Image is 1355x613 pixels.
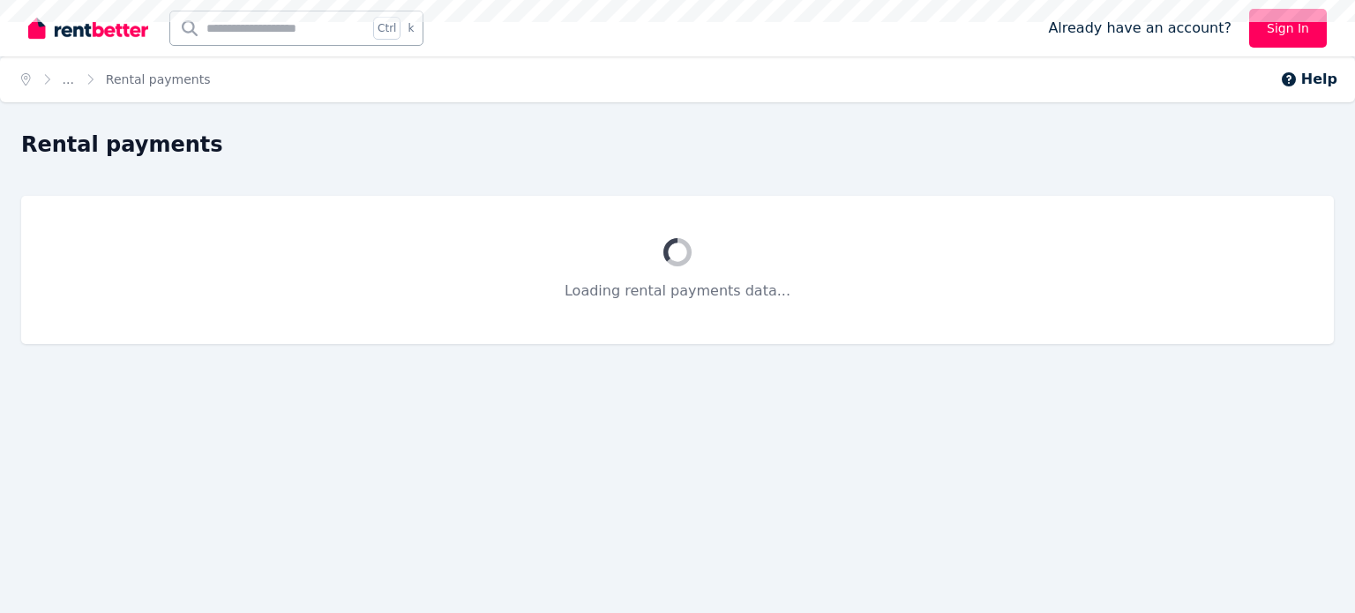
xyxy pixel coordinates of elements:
[408,21,414,35] span: k
[1249,9,1327,48] a: Sign In
[373,17,401,40] span: Ctrl
[1280,69,1337,90] button: Help
[63,72,74,86] a: ...
[106,71,211,88] span: Rental payments
[21,131,223,159] h1: Rental payments
[28,15,148,41] img: RentBetter
[1048,18,1231,39] span: Already have an account?
[64,280,1291,302] p: Loading rental payments data...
